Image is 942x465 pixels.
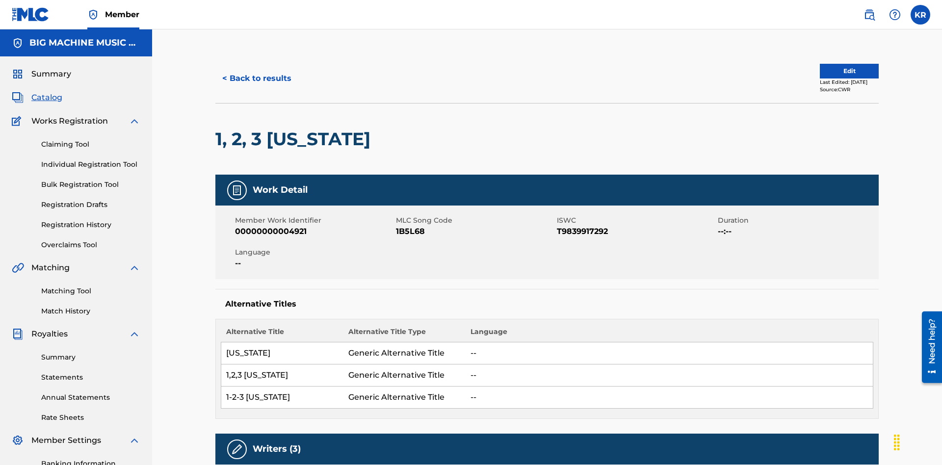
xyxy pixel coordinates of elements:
a: Summary [41,352,140,362]
img: expand [129,262,140,274]
a: Rate Sheets [41,413,140,423]
td: -- [466,342,873,364]
a: Matching Tool [41,286,140,296]
img: expand [129,328,140,340]
a: Claiming Tool [41,139,140,150]
iframe: Chat Widget [893,418,942,465]
a: Individual Registration Tool [41,159,140,170]
span: Matching [31,262,70,274]
img: search [863,9,875,21]
td: Generic Alternative Title [343,387,466,409]
span: Catalog [31,92,62,103]
td: Generic Alternative Title [343,364,466,387]
img: help [889,9,901,21]
div: Last Edited: [DATE] [820,78,879,86]
td: 1,2,3 [US_STATE] [221,364,343,387]
h2: 1, 2, 3 [US_STATE] [215,128,375,150]
img: Writers [231,443,243,455]
span: MLC Song Code [396,215,554,226]
span: Member [105,9,139,20]
h5: Work Detail [253,184,308,196]
img: expand [129,115,140,127]
span: Member Work Identifier [235,215,393,226]
td: -- [466,364,873,387]
h5: BIG MACHINE MUSIC LLC [29,37,140,49]
td: 1-2-3 [US_STATE] [221,387,343,409]
a: Match History [41,306,140,316]
span: T9839917292 [557,226,715,237]
a: Registration History [41,220,140,230]
img: expand [129,435,140,446]
div: Source: CWR [820,86,879,93]
th: Alternative Title [221,327,343,342]
a: Overclaims Tool [41,240,140,250]
h5: Alternative Titles [225,299,869,309]
a: Registration Drafts [41,200,140,210]
a: Public Search [860,5,879,25]
div: Drag [889,428,905,457]
img: Works Registration [12,115,25,127]
img: Royalties [12,328,24,340]
td: Generic Alternative Title [343,342,466,364]
span: -- [235,258,393,269]
span: Royalties [31,328,68,340]
span: Summary [31,68,71,80]
iframe: Resource Center [915,308,942,388]
img: Catalog [12,92,24,103]
img: Accounts [12,37,24,49]
img: Matching [12,262,24,274]
button: Edit [820,64,879,78]
span: ISWC [557,215,715,226]
a: SummarySummary [12,68,71,80]
a: Bulk Registration Tool [41,180,140,190]
img: Top Rightsholder [87,9,99,21]
th: Alternative Title Type [343,327,466,342]
span: Duration [718,215,876,226]
span: 1B5L68 [396,226,554,237]
img: Work Detail [231,184,243,196]
span: Works Registration [31,115,108,127]
td: [US_STATE] [221,342,343,364]
div: Help [885,5,905,25]
span: Member Settings [31,435,101,446]
th: Language [466,327,873,342]
img: Member Settings [12,435,24,446]
div: User Menu [911,5,930,25]
a: CatalogCatalog [12,92,62,103]
img: MLC Logo [12,7,50,22]
a: Annual Statements [41,392,140,403]
img: Summary [12,68,24,80]
span: 00000000004921 [235,226,393,237]
a: Statements [41,372,140,383]
h5: Writers (3) [253,443,301,455]
span: --:-- [718,226,876,237]
td: -- [466,387,873,409]
span: Language [235,247,393,258]
button: < Back to results [215,66,298,91]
